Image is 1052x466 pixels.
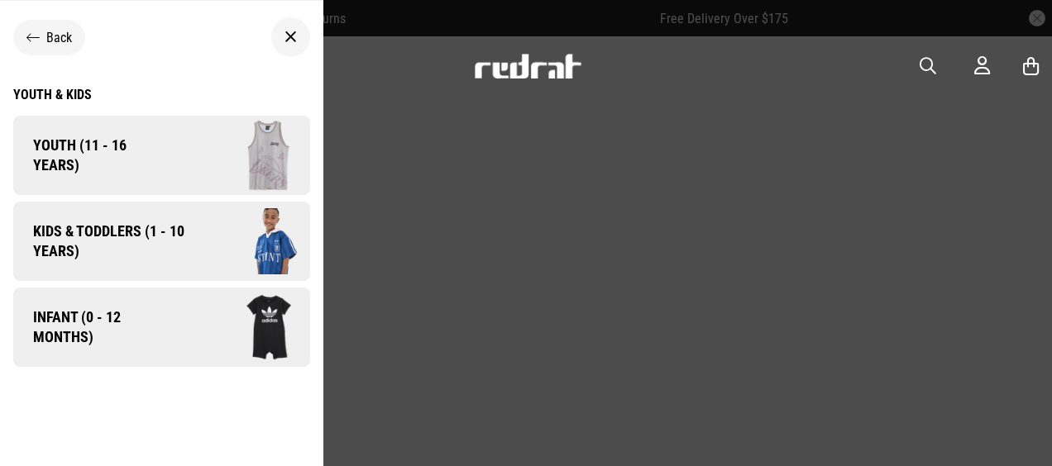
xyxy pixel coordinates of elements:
a: Youth (11 - 16 years) Company [13,116,310,195]
span: Youth (11 - 16 years) [13,136,169,175]
span: Back [46,30,72,45]
img: Company [169,116,310,195]
button: Open LiveChat chat widget [13,7,63,56]
img: Redrat logo [473,54,582,78]
img: Company [173,289,310,365]
img: Company [193,208,310,273]
span: Infant (0 - 12 months) [13,307,173,347]
a: Kids & Toddlers (1 - 10 years) Company [13,202,310,281]
a: Youth & Kids [13,87,310,102]
span: Kids & Toddlers (1 - 10 years) [13,221,193,261]
a: Infant (0 - 12 months) Company [13,288,310,367]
